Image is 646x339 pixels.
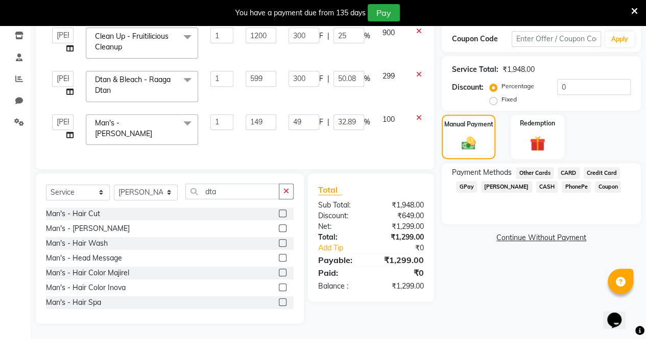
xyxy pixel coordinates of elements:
label: Fixed [501,95,517,104]
div: ₹1,948.00 [503,64,535,75]
img: _cash.svg [457,135,481,151]
span: 900 [382,28,395,37]
div: You have a payment due from 135 days [235,8,366,18]
span: GPay [456,181,477,193]
a: x [122,42,127,51]
span: Dtan & Bleach - Raaga Dtan [95,75,171,95]
input: Search or Scan [185,184,279,199]
div: Man's - Hair Spa [46,297,101,308]
div: Discount: [310,211,371,221]
div: Discount: [452,82,484,93]
span: | [327,117,329,127]
div: ₹1,299.00 [371,221,432,232]
div: Man's - Head Message [46,253,122,264]
span: Other Cards [516,167,554,179]
input: Enter Offer / Coupon Code [512,31,601,47]
button: Pay [368,4,400,21]
div: ₹1,299.00 [371,254,432,266]
span: Credit Card [584,167,620,179]
div: Man's - Hair Wash [46,238,108,249]
span: % [364,31,370,41]
div: Paid: [310,267,371,279]
button: Apply [605,32,634,47]
div: Man's - Hair Color Majirel [46,268,129,278]
div: Total: [310,232,371,243]
span: Coupon [595,181,621,193]
div: ₹1,948.00 [371,200,432,211]
label: Manual Payment [444,120,493,129]
span: Clean Up - Fruitilicious Cleanup [95,32,169,51]
span: 100 [382,115,395,124]
img: _gift.svg [525,134,550,153]
div: ₹0 [381,243,432,253]
span: % [364,73,370,84]
span: 299 [382,71,395,81]
div: Payable: [310,254,371,266]
span: F [319,117,323,127]
div: ₹649.00 [371,211,432,221]
span: F [319,73,323,84]
div: Coupon Code [452,34,512,44]
div: Balance : [310,281,371,292]
span: Man's - [PERSON_NAME] [95,118,152,138]
span: | [327,73,329,84]
div: ₹1,299.00 [371,232,432,243]
label: Redemption [520,119,555,128]
span: CASH [536,181,558,193]
span: Payment Methods [452,167,512,178]
span: [PERSON_NAME] [481,181,532,193]
a: x [111,86,115,95]
span: % [364,117,370,127]
a: Continue Without Payment [444,232,639,243]
div: Man's - Hair Cut [46,208,100,219]
div: Man's - Hair Color Inova [46,282,126,293]
span: PhonePe [562,181,591,193]
label: Percentage [501,82,534,91]
div: Service Total: [452,64,498,75]
span: CARD [558,167,580,179]
div: Net: [310,221,371,232]
div: ₹1,299.00 [371,281,432,292]
span: F [319,31,323,41]
div: Man's - [PERSON_NAME] [46,223,130,234]
iframe: chat widget [603,298,636,329]
a: x [152,129,157,138]
div: Sub Total: [310,200,371,211]
span: | [327,31,329,41]
div: ₹0 [371,267,432,279]
span: Total [318,185,342,195]
a: Add Tip [310,243,381,253]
